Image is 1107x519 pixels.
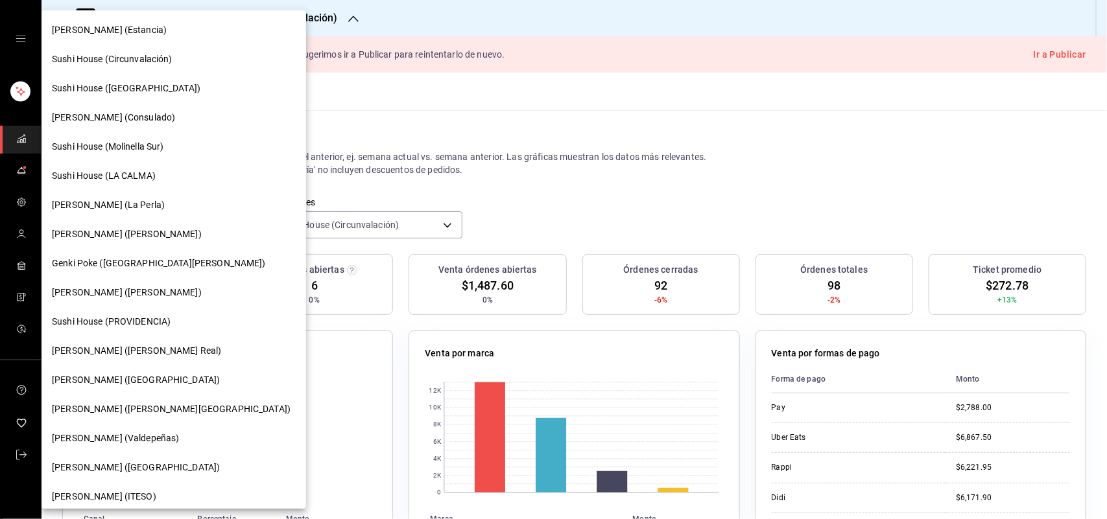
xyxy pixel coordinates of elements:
[42,395,306,424] div: [PERSON_NAME] ([PERSON_NAME][GEOGRAPHIC_DATA])
[42,103,306,132] div: [PERSON_NAME] (Consulado)
[52,373,220,387] span: [PERSON_NAME] ([GEOGRAPHIC_DATA])
[52,169,156,183] span: Sushi House (LA CALMA)
[52,227,202,241] span: [PERSON_NAME] ([PERSON_NAME])
[42,307,306,336] div: Sushi House (PROVIDENCIA)
[52,111,175,124] span: [PERSON_NAME] (Consulado)
[42,45,306,74] div: Sushi House (Circunvalación)
[42,424,306,453] div: [PERSON_NAME] (Valdepeñas)
[42,453,306,482] div: [PERSON_NAME] ([GEOGRAPHIC_DATA])
[42,161,306,190] div: Sushi House (LA CALMA)
[42,249,306,278] div: Genki Poke ([GEOGRAPHIC_DATA][PERSON_NAME])
[52,490,156,503] span: [PERSON_NAME] (ITESO)
[42,16,306,45] div: [PERSON_NAME] (Estancia)
[52,286,202,299] span: [PERSON_NAME] ([PERSON_NAME])
[52,344,221,358] span: [PERSON_NAME] ([PERSON_NAME] Real)
[42,132,306,161] div: Sushi House (Molinella Sur)
[52,432,179,445] span: [PERSON_NAME] (Valdepeñas)
[42,482,306,511] div: [PERSON_NAME] (ITESO)
[52,140,164,154] span: Sushi House (Molinella Sur)
[42,190,306,220] div: [PERSON_NAME] (La Perla)
[52,52,173,66] span: Sushi House (Circunvalación)
[52,23,167,37] span: [PERSON_NAME] (Estancia)
[52,402,291,416] span: [PERSON_NAME] ([PERSON_NAME][GEOGRAPHIC_DATA])
[42,365,306,395] div: [PERSON_NAME] ([GEOGRAPHIC_DATA])
[52,315,171,329] span: Sushi House (PROVIDENCIA)
[42,278,306,307] div: [PERSON_NAME] ([PERSON_NAME])
[42,74,306,103] div: Sushi House ([GEOGRAPHIC_DATA])
[52,461,220,474] span: [PERSON_NAME] ([GEOGRAPHIC_DATA])
[42,220,306,249] div: [PERSON_NAME] ([PERSON_NAME])
[52,82,200,95] span: Sushi House ([GEOGRAPHIC_DATA])
[52,198,165,212] span: [PERSON_NAME] (La Perla)
[52,257,266,270] span: Genki Poke ([GEOGRAPHIC_DATA][PERSON_NAME])
[42,336,306,365] div: [PERSON_NAME] ([PERSON_NAME] Real)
